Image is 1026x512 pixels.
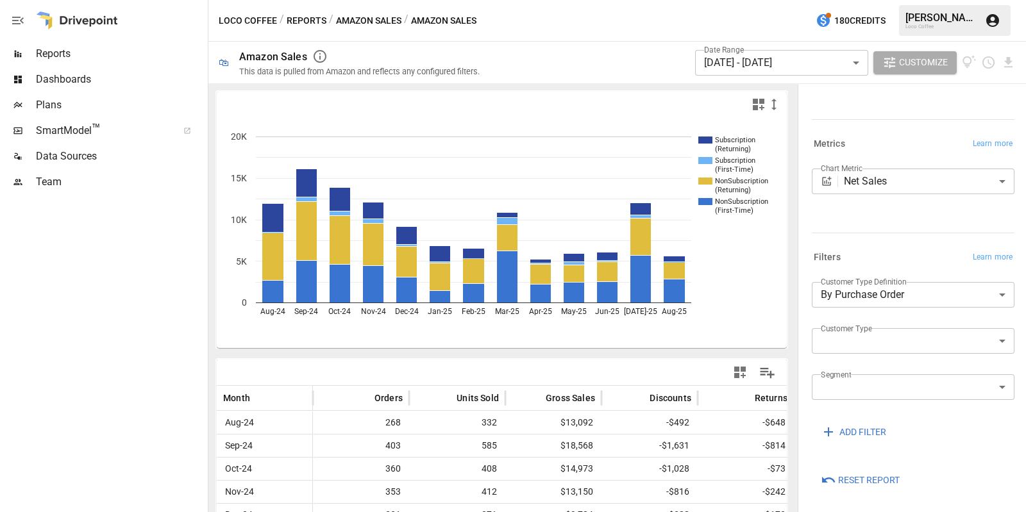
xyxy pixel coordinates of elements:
div: / [329,13,333,29]
span: 332 [480,411,499,434]
span: -$814 [761,434,787,457]
span: Aug-24 [223,411,256,434]
text: 5K [236,256,247,267]
text: Subscription [715,156,755,165]
span: -$242 [761,481,787,503]
text: [DATE]-25 [624,307,657,316]
span: 353 [383,481,403,503]
svg: A chart. [217,117,775,348]
div: By Purchase Order [812,282,1014,308]
span: 268 [383,411,403,434]
span: ADD FILTER [839,424,886,440]
span: Returns [755,392,787,404]
button: Amazon Sales [336,13,401,29]
text: Nov-24 [361,307,386,316]
h6: Metrics [814,137,845,151]
span: Gross Sales [546,392,595,404]
button: Sort [630,389,648,407]
span: $13,092 [559,411,595,434]
span: Sep-24 [223,434,255,457]
span: Reset Report [838,472,900,488]
span: -$648 [761,411,787,434]
text: 10K [231,215,247,225]
button: Sort [437,389,455,407]
button: Download report [1001,55,1016,70]
label: Customer Type [821,323,872,334]
div: / [404,13,408,29]
span: $13,150 [559,481,595,503]
button: Schedule report [981,55,996,70]
span: ™ [92,121,101,137]
div: [PERSON_NAME] [905,12,977,24]
div: This data is pulled from Amazon and reflects any configured filters. [239,67,480,76]
text: Dec-24 [395,307,419,316]
button: Sort [251,389,269,407]
h6: Filters [814,251,841,265]
span: Learn more [973,138,1013,151]
text: (First-Time) [715,165,753,174]
label: Customer Type Definition [821,276,907,287]
text: Aug-24 [260,307,285,316]
span: Discounts [650,392,691,404]
button: 180Credits [811,9,891,33]
div: 🛍 [219,56,229,69]
span: -$1,631 [657,434,691,457]
span: 403 [383,434,403,457]
div: Net Sales [844,169,1014,194]
span: 408 [480,458,499,480]
text: NonSubscription [715,177,768,185]
span: Nov-24 [223,481,256,503]
text: Oct-24 [328,307,351,316]
text: Jan-25 [428,307,452,316]
text: 15K [231,173,247,183]
span: Plans [36,97,205,113]
label: Chart Metric [821,163,862,174]
span: Reports [36,46,205,62]
button: Customize [873,51,957,74]
text: 20K [231,131,247,142]
span: $18,568 [559,434,595,457]
span: $14,973 [559,458,595,480]
div: / [280,13,284,29]
button: Sort [736,389,753,407]
label: Date Range [704,44,744,55]
span: Customize [899,54,948,70]
button: Reports [287,13,326,29]
span: -$816 [664,481,691,503]
div: [DATE] - [DATE] [695,50,868,76]
button: ADD FILTER [812,420,895,443]
span: Team [36,174,205,190]
button: Sort [526,389,544,407]
text: Jun-25 [595,307,619,316]
span: 360 [383,458,403,480]
span: -$73 [766,458,787,480]
text: Apr-25 [529,307,552,316]
button: Loco Coffee [219,13,277,29]
text: NonSubscription [715,197,768,206]
span: Units Sold [457,392,499,404]
text: Feb-25 [462,307,485,316]
button: Sort [355,389,373,407]
button: View documentation [962,51,977,74]
span: Orders [374,392,403,404]
text: Sep-24 [294,307,318,316]
text: (Returning) [715,145,751,153]
div: Loco Coffee [905,24,977,29]
span: 412 [480,481,499,503]
span: Oct-24 [223,458,254,480]
button: Manage Columns [753,358,782,387]
text: Mar-25 [495,307,519,316]
span: Data Sources [36,149,205,164]
span: SmartModel [36,123,169,138]
text: (Returning) [715,186,751,194]
label: Segment [821,369,851,380]
span: 180 Credits [834,13,886,29]
text: Subscription [715,136,755,144]
span: -$492 [664,411,691,434]
span: 585 [480,434,499,457]
div: Amazon Sales [239,51,307,63]
span: -$1,028 [657,458,691,480]
text: (First-Time) [715,206,753,215]
span: Learn more [973,251,1013,264]
span: Month [223,392,250,404]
